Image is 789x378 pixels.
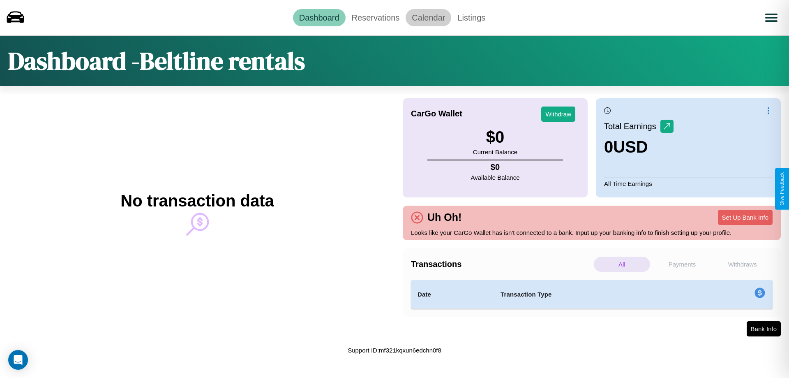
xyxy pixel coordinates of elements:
[348,345,441,356] p: Support ID: mf321kqxun6edchn0f8
[473,128,517,146] h3: $ 0
[411,280,773,309] table: simple table
[747,321,781,336] button: Bank Info
[346,9,406,26] a: Reservations
[423,211,466,223] h4: Uh Oh!
[594,257,650,272] p: All
[411,260,592,269] h4: Transactions
[718,210,773,225] button: Set Up Bank Info
[8,44,305,78] h1: Dashboard - Beltline rentals
[473,146,517,158] p: Current Balance
[293,9,346,26] a: Dashboard
[411,227,773,238] p: Looks like your CarGo Wallet has isn't connected to a bank. Input up your banking info to finish ...
[604,138,674,156] h3: 0 USD
[501,290,687,299] h4: Transaction Type
[714,257,771,272] p: Withdraws
[418,290,487,299] h4: Date
[541,107,575,122] button: Withdraw
[8,350,28,370] div: Open Intercom Messenger
[760,6,783,29] button: Open menu
[471,172,520,183] p: Available Balance
[451,9,491,26] a: Listings
[779,172,785,206] div: Give Feedback
[604,178,773,189] p: All Time Earnings
[406,9,451,26] a: Calendar
[120,192,274,210] h2: No transaction data
[604,119,660,134] p: Total Earnings
[471,162,520,172] h4: $ 0
[411,109,462,118] h4: CarGo Wallet
[654,257,711,272] p: Payments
